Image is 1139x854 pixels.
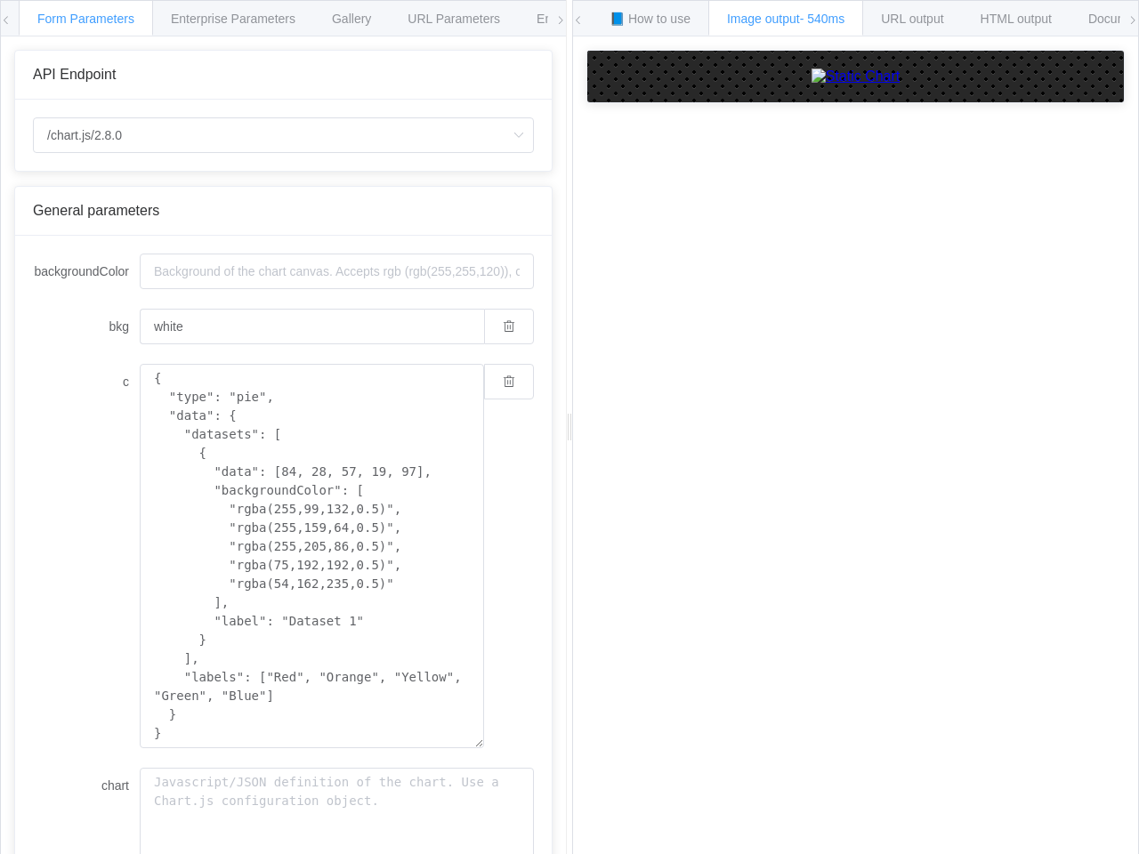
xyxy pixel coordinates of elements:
[33,309,140,344] label: bkg
[33,364,140,399] label: c
[537,12,613,26] span: Environments
[605,68,1106,85] a: Static Chart
[812,68,901,85] img: Static Chart
[33,254,140,289] label: backgroundColor
[33,67,116,82] span: API Endpoint
[37,12,134,26] span: Form Parameters
[33,117,534,153] input: Select
[33,203,159,218] span: General parameters
[610,12,691,26] span: 📘 How to use
[981,12,1052,26] span: HTML output
[140,254,534,289] input: Background of the chart canvas. Accepts rgb (rgb(255,255,120)), colors (red), and url-encoded hex...
[33,768,140,803] label: chart
[140,309,484,344] input: Background of the chart canvas. Accepts rgb (rgb(255,255,120)), colors (red), and url-encoded hex...
[800,12,845,26] span: - 540ms
[408,12,500,26] span: URL Parameters
[727,12,844,26] span: Image output
[171,12,295,26] span: Enterprise Parameters
[332,12,371,26] span: Gallery
[881,12,943,26] span: URL output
